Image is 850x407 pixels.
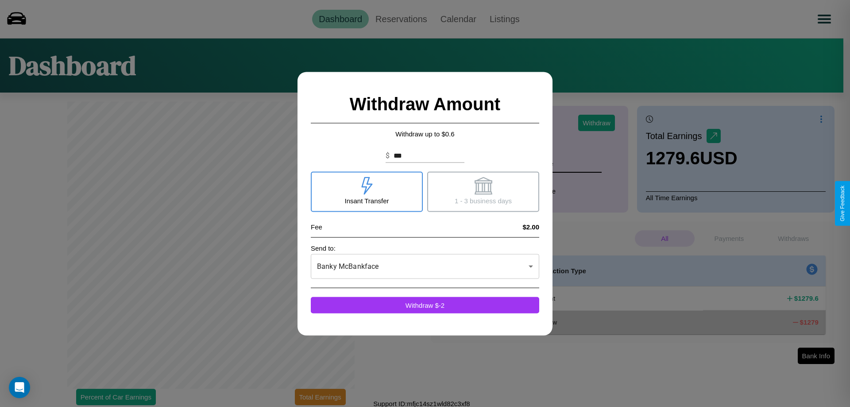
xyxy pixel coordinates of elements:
[311,242,539,254] p: Send to:
[344,194,389,206] p: Insant Transfer
[522,223,539,230] h4: $2.00
[311,85,539,123] h2: Withdraw Amount
[386,150,390,161] p: $
[311,128,539,140] p: Withdraw up to $ 0.6
[311,297,539,313] button: Withdraw $-2
[311,221,322,233] p: Fee
[311,254,539,279] div: Banky McBankface
[839,186,846,221] div: Give Feedback
[455,194,512,206] p: 1 - 3 business days
[9,377,30,398] div: Open Intercom Messenger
